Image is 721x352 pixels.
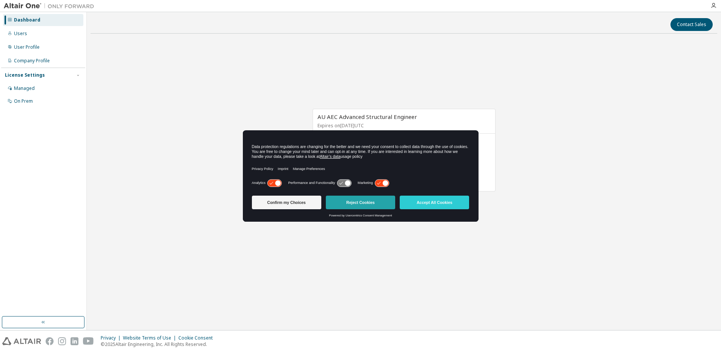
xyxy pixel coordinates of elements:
div: Company Profile [14,58,50,64]
div: User Profile [14,44,40,50]
div: Dashboard [14,17,40,23]
p: Expires on [DATE] UTC [318,122,489,129]
p: © 2025 Altair Engineering, Inc. All Rights Reserved. [101,341,217,347]
img: altair_logo.svg [2,337,41,345]
span: AU AEC Advanced Structural Engineer [318,113,417,120]
button: Contact Sales [670,18,713,31]
div: License Settings [5,72,45,78]
div: Users [14,31,27,37]
div: Managed [14,85,35,91]
img: youtube.svg [83,337,94,345]
img: facebook.svg [46,337,54,345]
img: instagram.svg [58,337,66,345]
div: On Prem [14,98,33,104]
img: linkedin.svg [71,337,78,345]
div: Privacy [101,335,123,341]
img: Altair One [4,2,98,10]
div: Website Terms of Use [123,335,178,341]
div: Cookie Consent [178,335,217,341]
